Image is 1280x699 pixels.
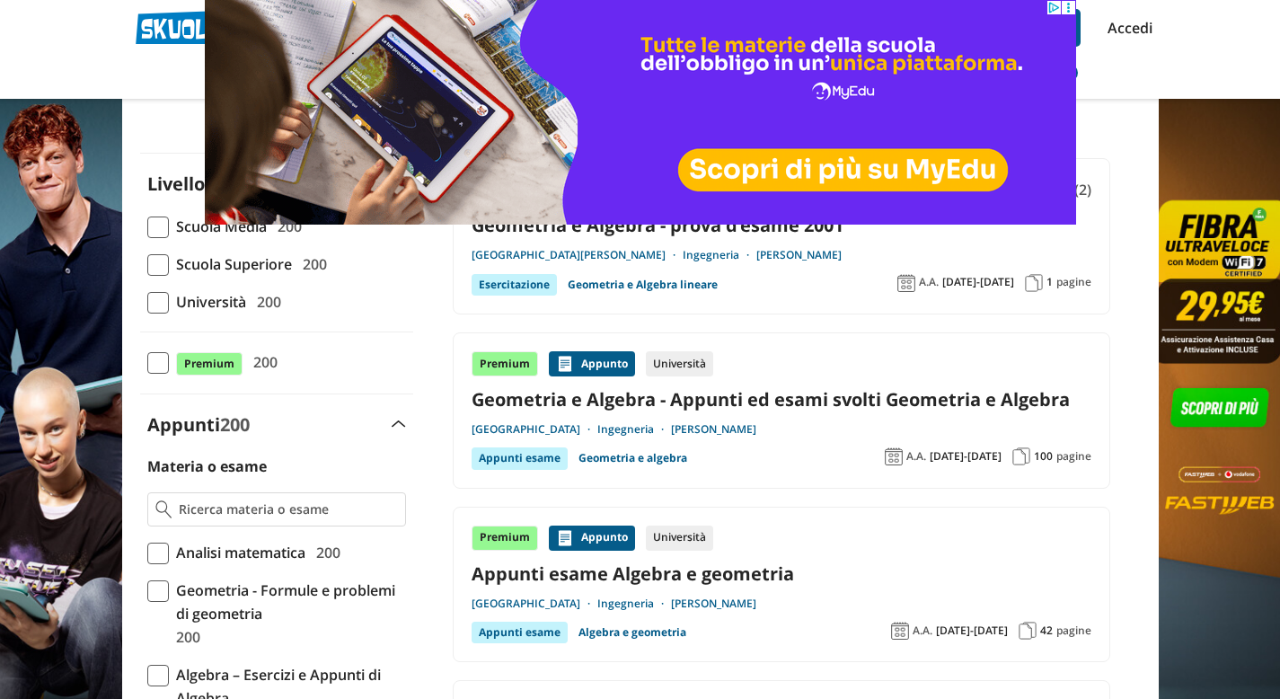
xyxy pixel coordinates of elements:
span: A.A. [913,624,932,638]
span: Scuola Media [169,215,267,238]
span: A.A. [919,275,939,289]
span: Scuola Superiore [169,252,292,276]
span: 200 [169,625,200,649]
span: pagine [1056,624,1091,638]
span: [DATE]-[DATE] [936,624,1008,638]
span: [DATE]-[DATE] [930,449,1002,464]
span: 200 [296,252,327,276]
img: Pagine [1012,447,1030,465]
img: Anno accademico [885,447,903,465]
span: 100 [1034,449,1053,464]
span: Geometria - Formule e problemi di geometria [169,579,406,625]
a: Geometria e algebra [578,447,687,469]
a: [PERSON_NAME] [671,597,756,611]
label: Livello [147,172,205,196]
a: [PERSON_NAME] [671,422,756,437]
span: 200 [220,412,250,437]
img: Anno accademico [897,274,915,292]
a: Accedi [1108,9,1145,47]
span: 200 [246,350,278,374]
span: [DATE]-[DATE] [942,275,1014,289]
a: [GEOGRAPHIC_DATA] [472,597,597,611]
a: [PERSON_NAME] [756,248,842,262]
div: Appunti esame [472,447,568,469]
span: (2) [1074,178,1091,201]
a: Ingegneria [597,597,671,611]
span: pagine [1056,449,1091,464]
img: Apri e chiudi sezione [392,420,406,428]
a: Geometria e Algebra - prova d'esame 2001 [472,213,1091,237]
span: 1 [1046,275,1053,289]
span: pagine [1056,275,1091,289]
span: 200 [309,541,340,564]
img: Ricerca materia o esame [155,500,172,518]
a: [GEOGRAPHIC_DATA] [472,422,597,437]
span: A.A. [906,449,926,464]
img: Appunti contenuto [556,355,574,373]
label: Appunti [147,412,250,437]
span: 200 [270,215,302,238]
div: Università [646,351,713,376]
a: Algebra e geometria [578,622,686,643]
span: Università [169,290,246,314]
span: Analisi matematica [169,541,305,564]
div: Premium [472,351,538,376]
input: Ricerca materia o esame [179,500,397,518]
div: Premium [472,526,538,551]
img: Pagine [1019,622,1037,640]
span: Premium [176,352,243,376]
div: Esercitazione [472,274,557,296]
label: Materia o esame [147,456,267,476]
img: Anno accademico [891,622,909,640]
span: 200 [250,290,281,314]
div: Appunti esame [472,622,568,643]
a: Ingegneria [597,422,671,437]
div: Università [646,526,713,551]
a: [GEOGRAPHIC_DATA][PERSON_NAME] [472,248,683,262]
a: Appunti esame Algebra e geometria [472,562,1091,586]
a: Geometria e Algebra - Appunti ed esami svolti Geometria e Algebra [472,387,1091,411]
a: Ingegneria [683,248,756,262]
img: Pagine [1025,274,1043,292]
div: Appunto [549,351,635,376]
span: 42 [1040,624,1053,638]
img: Appunti contenuto [556,529,574,547]
a: Geometria e Algebra lineare [568,274,718,296]
div: Appunto [549,526,635,551]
